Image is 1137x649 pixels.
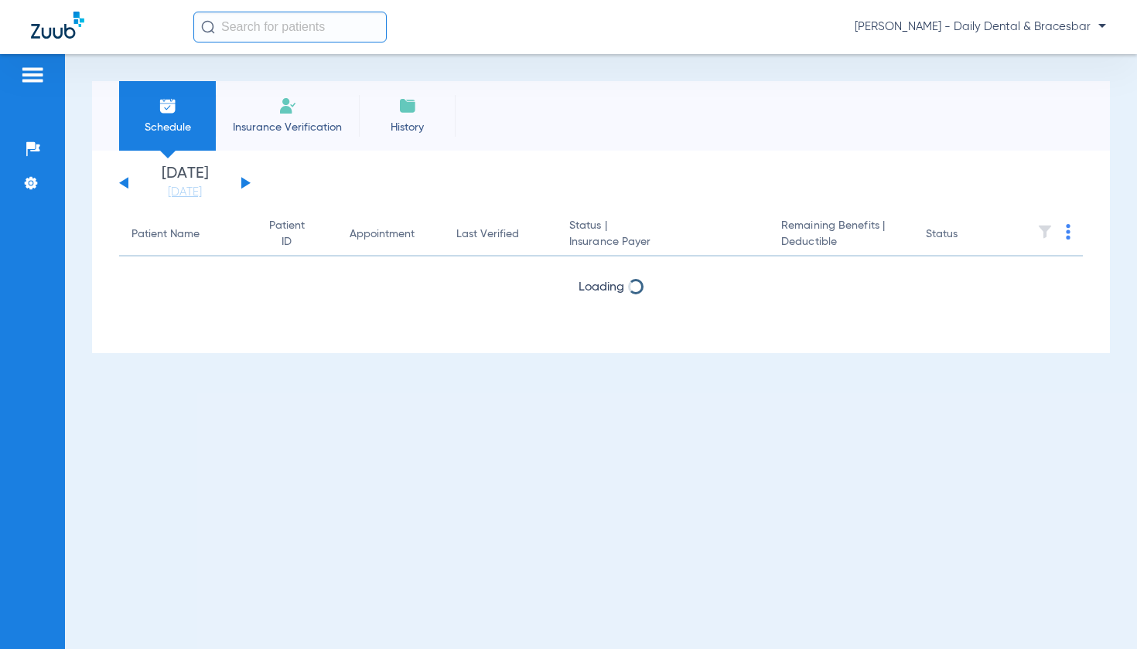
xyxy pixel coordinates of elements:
div: Patient Name [131,226,200,243]
div: Last Verified [456,226,519,243]
img: Manual Insurance Verification [278,97,297,115]
th: Status [913,213,1018,257]
span: Insurance Verification [227,120,347,135]
input: Search for patients [193,12,387,42]
a: [DATE] [138,185,231,200]
th: Remaining Benefits | [769,213,913,257]
span: History [370,120,444,135]
th: Status | [557,213,769,257]
span: [PERSON_NAME] - Daily Dental & Bracesbar [855,19,1106,35]
div: Last Verified [456,226,545,243]
div: Patient ID [262,218,325,250]
img: group-dot-blue.svg [1066,224,1070,240]
div: Patient Name [131,226,237,243]
div: Appointment [350,226,432,243]
div: Appointment [350,226,415,243]
img: Schedule [159,97,177,115]
img: History [398,97,417,115]
li: [DATE] [138,166,231,200]
span: Schedule [131,120,204,135]
div: Patient ID [262,218,311,250]
img: Search Icon [201,20,215,34]
span: Insurance Payer [569,234,756,250]
img: filter.svg [1037,224,1053,240]
span: Loading [579,281,624,294]
img: Zuub Logo [31,12,84,39]
img: hamburger-icon [20,66,45,84]
span: Deductible [781,234,901,250]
